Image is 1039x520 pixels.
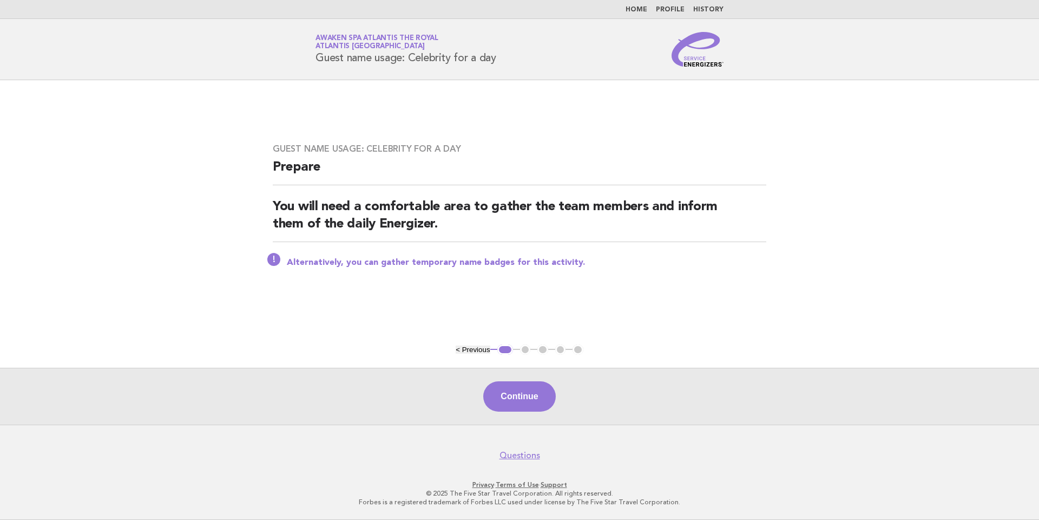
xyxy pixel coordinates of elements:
p: © 2025 The Five Star Travel Corporation. All rights reserved. [188,489,851,498]
a: Support [541,481,567,489]
a: Home [626,6,647,13]
a: Terms of Use [496,481,539,489]
h3: Guest name usage: Celebrity for a day [273,144,766,154]
h2: Prepare [273,159,766,185]
h1: Guest name usage: Celebrity for a day [315,35,496,63]
p: Forbes is a registered trademark of Forbes LLC used under license by The Five Star Travel Corpora... [188,498,851,506]
span: Atlantis [GEOGRAPHIC_DATA] [315,43,425,50]
a: History [693,6,724,13]
button: < Previous [456,346,490,354]
button: 1 [497,344,513,355]
img: Service Energizers [672,32,724,67]
a: Awaken SPA Atlantis the RoyalAtlantis [GEOGRAPHIC_DATA] [315,35,438,50]
a: Questions [499,450,540,461]
a: Profile [656,6,685,13]
p: Alternatively, you can gather temporary name badges for this activity. [287,257,766,268]
a: Privacy [472,481,494,489]
p: · · [188,480,851,489]
button: Continue [483,381,555,412]
h2: You will need a comfortable area to gather the team members and inform them of the daily Energizer. [273,198,766,242]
